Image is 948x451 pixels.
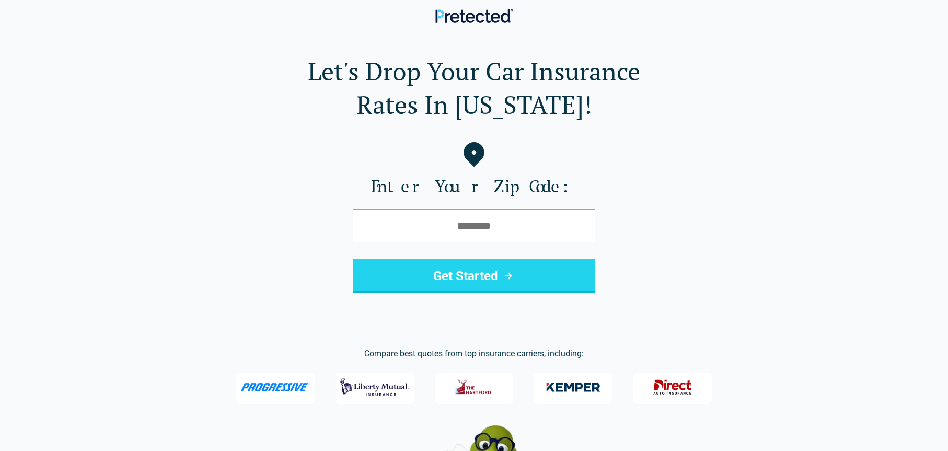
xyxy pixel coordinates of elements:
[448,374,500,401] img: The Hartford
[340,374,409,401] img: Liberty Mutual
[17,176,931,196] label: Enter Your Zip Code:
[647,374,698,401] img: Direct General
[353,259,595,293] button: Get Started
[539,374,608,401] img: Kemper
[17,54,931,121] h1: Let's Drop Your Car Insurance Rates In [US_STATE]!
[240,383,310,391] img: Progressive
[17,348,931,360] p: Compare best quotes from top insurance carriers, including:
[435,9,513,23] img: Pretected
